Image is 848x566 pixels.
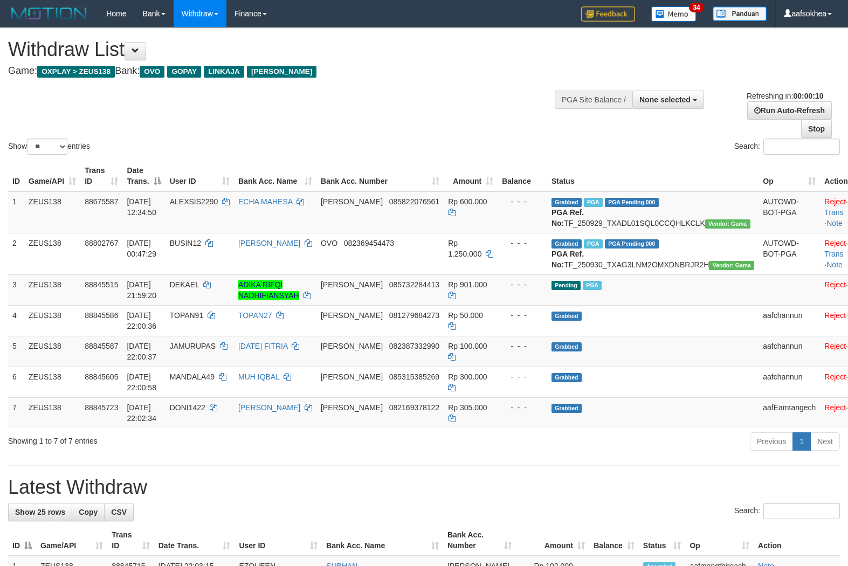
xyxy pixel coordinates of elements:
a: ADIKA RIFQI NADHIFIANSYAH [238,280,299,300]
input: Search: [763,139,840,155]
span: Copy 082369454473 to clipboard [344,239,394,247]
th: Trans ID: activate to sort column ascending [107,525,154,556]
img: Feedback.jpg [581,6,635,22]
span: [DATE] 22:00:36 [127,311,156,330]
span: 88845587 [85,342,118,350]
td: AUTOWD-BOT-PGA [759,233,820,274]
a: Reject [824,239,846,247]
span: 88845723 [85,403,118,412]
th: Amount: activate to sort column ascending [516,525,589,556]
b: PGA Ref. No: [551,208,584,227]
a: ECHA MAHESA [238,197,292,206]
a: Reject [824,403,846,412]
span: Marked by aafsreyleap [584,239,603,249]
td: aafchannun [759,305,820,336]
span: [PERSON_NAME] [321,403,383,412]
a: Stop [801,120,832,138]
span: Grabbed [551,312,582,321]
a: MUH IQBAL [238,372,280,381]
span: None selected [639,95,691,104]
span: OXPLAY > ZEUS138 [37,66,115,78]
td: 4 [8,305,24,336]
span: [DATE] 00:47:29 [127,239,156,258]
td: ZEUS138 [24,191,80,233]
span: [PERSON_NAME] [321,280,383,289]
span: LINKAJA [204,66,244,78]
h1: Latest Withdraw [8,477,840,498]
th: Bank Acc. Number: activate to sort column ascending [316,161,444,191]
span: Marked by aafkaynarin [583,281,602,290]
img: MOTION_logo.png [8,5,90,22]
a: [DATE] FITRIA [238,342,288,350]
a: TOPAN27 [238,311,272,320]
td: 2 [8,233,24,274]
a: [PERSON_NAME] [238,403,300,412]
th: Trans ID: activate to sort column ascending [80,161,122,191]
span: TOPAN91 [170,311,204,320]
th: Action [754,525,840,556]
td: aafchannun [759,367,820,397]
h1: Withdraw List [8,39,555,60]
span: 88845605 [85,372,118,381]
span: JAMURUPAS [170,342,216,350]
span: Rp 305.000 [448,403,487,412]
a: Note [826,219,843,227]
span: Rp 1.250.000 [448,239,481,258]
div: - - - [502,279,543,290]
span: Copy 082387332990 to clipboard [389,342,439,350]
td: ZEUS138 [24,336,80,367]
a: 1 [792,432,811,451]
a: Reject [824,372,846,381]
span: 88802767 [85,239,118,247]
span: PGA Pending [605,198,659,207]
div: - - - [502,196,543,207]
th: Date Trans.: activate to sort column ascending [154,525,235,556]
span: [PERSON_NAME] [321,197,383,206]
span: Copy 085822076561 to clipboard [389,197,439,206]
th: Game/API: activate to sort column ascending [36,525,107,556]
span: Rp 300.000 [448,372,487,381]
a: Copy [72,503,105,521]
th: Status [547,161,759,191]
span: [DATE] 21:59:20 [127,280,156,300]
span: Rp 50.000 [448,311,483,320]
a: Next [810,432,840,451]
div: PGA Site Balance / [555,91,632,109]
td: 3 [8,274,24,305]
td: 6 [8,367,24,397]
a: Note [826,260,843,269]
td: 7 [8,397,24,428]
th: User ID: activate to sort column ascending [235,525,322,556]
span: DEKAEL [170,280,199,289]
span: Grabbed [551,373,582,382]
span: [DATE] 22:00:58 [127,372,156,392]
div: - - - [502,402,543,413]
th: Balance: activate to sort column ascending [589,525,639,556]
th: Balance [498,161,547,191]
td: ZEUS138 [24,274,80,305]
div: - - - [502,310,543,321]
span: Copy 085732284413 to clipboard [389,280,439,289]
span: Marked by aafpengsreynich [584,198,603,207]
a: Reject [824,311,846,320]
a: CSV [104,503,134,521]
span: Copy [79,508,98,516]
td: aafchannun [759,336,820,367]
td: 1 [8,191,24,233]
td: ZEUS138 [24,233,80,274]
th: Op: activate to sort column ascending [759,161,820,191]
input: Search: [763,503,840,519]
h4: Game: Bank: [8,66,555,77]
span: [DATE] 22:00:37 [127,342,156,361]
span: MANDALA49 [170,372,215,381]
td: TF_250930_TXAG3LNM2OMXDNBRJR2H [547,233,759,274]
a: Reject [824,280,846,289]
img: Button%20Memo.svg [651,6,697,22]
td: AUTOWD-BOT-PGA [759,191,820,233]
span: Grabbed [551,198,582,207]
span: 34 [689,3,704,12]
span: Grabbed [551,342,582,351]
a: Run Auto-Refresh [747,101,832,120]
span: [DATE] 12:34:50 [127,197,156,217]
span: ALEXSIS2290 [170,197,218,206]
